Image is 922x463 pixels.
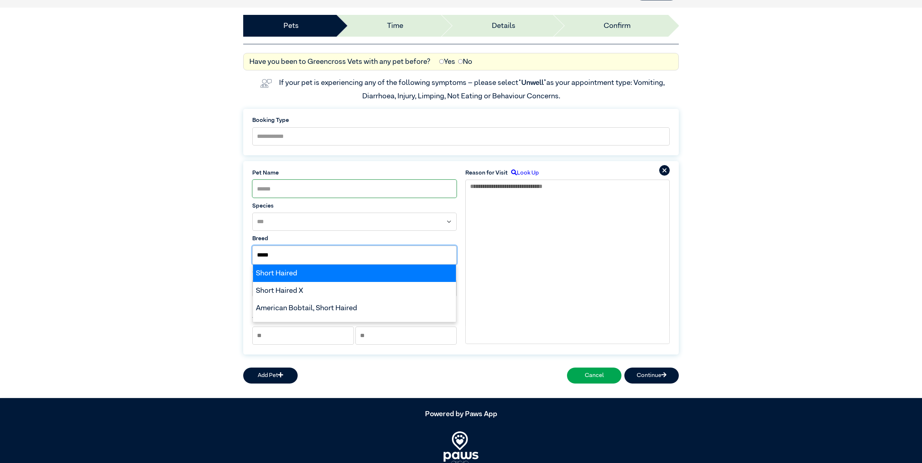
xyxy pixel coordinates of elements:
label: Reason for Visit [465,169,508,177]
label: Colour [252,268,457,277]
img: vet [257,76,275,91]
label: If your pet is experiencing any of the following symptoms – please select as your appointment typ... [279,79,666,99]
label: Years [252,315,267,324]
span: “Unwell” [518,79,546,86]
label: Breed [252,234,457,243]
button: Add Pet [243,368,298,384]
input: Yes [439,59,444,64]
label: Look Up [508,169,539,177]
label: Booking Type [252,116,670,125]
label: Have you been to Greencross Vets with any pet before? [249,56,431,67]
label: Pet Age [252,301,274,310]
div: American Bobtail, Short Haired [253,299,456,317]
button: Continue [624,368,679,384]
label: Yes [439,56,455,67]
label: No [458,56,472,67]
label: Species [252,202,457,210]
a: Pets [283,20,299,31]
div: American Bobtail, Short Haired X [253,317,456,334]
div: Short Haired X [253,282,456,299]
button: Cancel [567,368,621,384]
div: Short Haired [253,265,456,282]
input: No [458,59,463,64]
label: Pet Name [252,169,457,177]
h5: Powered by Paws App [243,410,679,418]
